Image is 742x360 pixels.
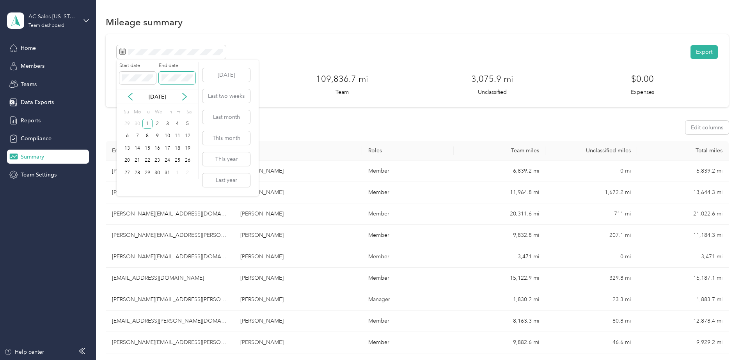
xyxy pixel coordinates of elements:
button: This month [202,131,250,145]
div: 15 [142,143,153,153]
button: Last year [202,173,250,187]
div: 13 [122,143,132,153]
td: Bradley Heck [234,161,362,182]
td: 15,122.9 mi [454,268,545,289]
td: Ashli Florang [234,268,362,289]
h3: 109,836.7 mi [316,72,368,85]
td: 80.8 mi [545,311,637,332]
div: Fr [175,107,183,118]
td: andrew.lewis@tobiidynavox.com [106,225,234,246]
div: Th [165,107,172,118]
h1: Mileage summary [106,18,183,26]
th: Unclassified miles [545,141,637,161]
div: 7 [132,131,142,141]
td: Member [362,311,454,332]
td: 8,163.3 mi [454,311,545,332]
td: 11,184.3 mi [637,225,729,246]
td: ashli.florang@tobiidynavox.com [106,268,234,289]
div: 3 [162,119,172,129]
div: 24 [162,156,172,166]
div: Team dashboard [28,23,64,28]
td: 13,644.3 mi [637,182,729,203]
td: Member [362,161,454,182]
div: 6 [122,131,132,141]
span: Compliance [21,134,51,143]
span: Reports [21,116,41,125]
div: Su [122,107,130,118]
button: This year [202,152,250,166]
div: 12 [183,131,193,141]
h3: $0.00 [631,72,654,85]
div: 21 [132,156,142,166]
div: 20 [122,156,132,166]
div: 8 [142,131,153,141]
div: 30 [153,168,163,178]
span: Home [21,44,36,52]
td: 0 mi [545,246,637,268]
td: 9,929.2 mi [637,332,729,353]
p: Team [335,88,349,96]
td: 16,187.1 mi [637,268,729,289]
button: Last two weeks [202,89,250,103]
td: 12,878.4 mi [637,311,729,332]
td: kristi.shanks@tobiidynavox.com [106,332,234,353]
div: AC Sales [US_STATE] 01 US01-AC-D50011-CC11600 ([PERSON_NAME]) [28,12,77,21]
td: mariah.peterson@tobiidynavox.com [106,246,234,268]
button: Help center [4,348,44,356]
div: 29 [142,168,153,178]
span: Team Settings [21,171,57,179]
td: 711 mi [545,203,637,225]
div: 2 [183,168,193,178]
td: 6,839.2 mi [637,161,729,182]
div: 14 [132,143,142,153]
td: 0 mi [545,161,637,182]
td: Member [362,182,454,203]
td: 46.6 mi [545,332,637,353]
td: andrew lewis [234,225,362,246]
iframe: Everlance-gr Chat Button Frame [698,316,742,360]
td: Member [362,332,454,353]
th: Email [106,141,234,161]
div: We [154,107,163,118]
td: Member [362,268,454,289]
td: 20,311.6 mi [454,203,545,225]
td: daniel.proudfoot@tobiidynavox.com [106,289,234,311]
td: 11,964.8 mi [454,182,545,203]
div: 25 [172,156,183,166]
td: Member [362,203,454,225]
div: 23 [153,156,163,166]
div: Tu [144,107,151,118]
td: 9,882.6 mi [454,332,545,353]
button: [DATE] [202,68,250,82]
td: kristy gibson [234,182,362,203]
td: Kristina L. Shanks [234,332,362,353]
div: 18 [172,143,183,153]
div: 29 [122,119,132,129]
td: mariah peterson [234,246,362,268]
td: 23.3 mi [545,289,637,311]
span: Teams [21,80,37,88]
div: 19 [183,143,193,153]
th: Team miles [454,141,545,161]
div: 5 [183,119,193,129]
div: 9 [153,131,163,141]
div: Sa [185,107,193,118]
div: 10 [162,131,172,141]
span: Members [21,62,44,70]
td: Jacob B. Faircloth [234,311,362,332]
td: 6,839.2 mi [454,161,545,182]
div: 4 [172,119,183,129]
div: 26 [183,156,193,166]
div: 30 [132,119,142,129]
label: End date [159,62,195,69]
button: Last month [202,110,250,124]
td: kristy.gibson@tobiidynavox.com [106,182,234,203]
td: 1,672.2 mi [545,182,637,203]
div: 31 [162,168,172,178]
div: 27 [122,168,132,178]
td: bradley.heck@tobiidynavox.com [106,161,234,182]
td: 9,832.8 mi [454,225,545,246]
td: erica tardone [234,203,362,225]
h3: 3,075.9 mi [471,72,513,85]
